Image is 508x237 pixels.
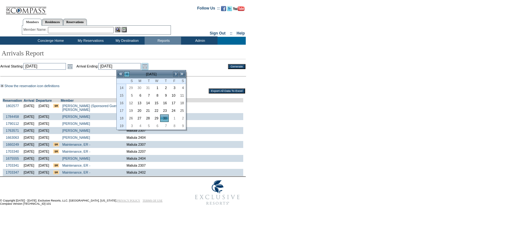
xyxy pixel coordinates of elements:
[160,78,169,84] th: Thursday
[177,78,186,84] th: Saturday
[233,6,244,11] img: Subscribe to our YouTube Channel
[22,162,36,169] td: [DATE]
[62,170,90,174] a: Maintenance, ER -
[152,84,160,92] td: Wednesday, April 01, 2026
[160,84,168,91] a: 2
[189,177,246,208] img: Exclusive Resorts
[143,78,152,84] th: Tuesday
[144,84,152,91] a: 31
[22,134,36,141] td: [DATE]
[169,122,177,130] td: Friday, May 08, 2026
[143,122,152,130] td: Tuesday, May 05, 2026
[126,92,135,99] td: Sunday, April 05, 2026
[135,114,143,122] td: Monday, April 27, 2026
[127,115,134,122] a: 26
[126,107,135,114] td: Sunday, April 19, 2026
[178,92,186,99] a: 11
[152,78,160,84] th: Wednesday
[1,84,3,87] img: Show the reservation icon definitions
[169,84,177,91] a: 3
[160,92,168,99] a: 9
[210,31,225,35] a: Sign Out
[125,148,243,155] td: Maliula 2207
[169,107,177,114] td: Friday, April 24, 2026
[22,169,36,176] td: [DATE]
[53,150,59,153] input: There are special requests for this reservation!
[6,150,19,153] a: 1703340
[169,107,177,114] a: 24
[36,113,52,120] td: [DATE]
[117,107,126,114] th: 17
[36,162,52,169] td: [DATE]
[108,37,145,45] td: My Destination
[135,99,143,107] td: Monday, April 13, 2026
[6,115,19,118] a: 1784458
[61,99,74,102] a: Member
[3,99,22,102] a: Reservation
[227,8,232,12] a: Follow us on Twitter
[169,78,177,84] th: Friday
[62,104,123,112] a: [PERSON_NAME] (Sponsored Guest of)[PERSON_NAME]
[177,84,186,92] td: Saturday, April 04, 2026
[22,120,36,127] td: [DATE]
[124,71,130,77] a: <
[209,88,245,93] input: Export All Data To Excel
[6,136,19,139] a: 1663063
[126,99,135,107] td: Sunday, April 12, 2026
[160,99,169,107] td: Thursday, April 16, 2026
[135,84,143,92] td: Monday, March 30, 2026
[177,122,186,130] td: Saturday, May 09, 2026
[36,148,52,155] td: [DATE]
[177,92,186,99] td: Saturday, April 11, 2026
[177,107,186,114] td: Saturday, April 25, 2026
[6,157,19,160] a: 1675555
[160,99,168,106] a: 16
[144,107,152,114] a: 21
[62,150,90,153] a: Maintenance, ER -
[22,155,36,162] td: [DATE]
[169,122,177,129] a: 8
[117,92,126,99] th: 15
[143,84,152,92] td: Tuesday, March 31, 2026
[160,107,169,114] td: Thursday, April 23, 2026
[178,115,186,122] a: 2
[22,113,36,120] td: [DATE]
[152,107,160,114] a: 22
[179,71,185,77] a: >>
[126,114,135,122] td: Sunday, April 26, 2026
[169,92,177,99] td: Friday, April 10, 2026
[53,143,59,146] input: There are special requests for this reservation!
[135,99,143,106] a: 13
[144,92,152,99] a: 7
[135,92,143,99] a: 6
[152,99,160,107] td: Wednesday, April 15, 2026
[221,8,226,12] a: Become our fan on Facebook
[117,99,126,107] th: 16
[125,162,243,169] td: Maliula 2307
[143,92,152,99] td: Tuesday, April 07, 2026
[117,84,126,92] th: 14
[144,122,152,129] a: 5
[141,63,148,70] a: Open the calendar popup.
[62,115,90,118] a: [PERSON_NAME]
[115,27,120,32] img: View
[22,148,36,155] td: [DATE]
[169,92,177,99] a: 10
[152,115,160,122] a: 29
[127,107,134,114] a: 19
[62,122,90,125] a: [PERSON_NAME]
[169,114,177,122] td: Friday, May 01, 2026
[228,64,245,69] input: Generate
[53,163,59,167] input: There are special requests for this reservation!
[135,78,143,84] th: Monday
[160,92,169,99] td: Thursday, April 09, 2026
[42,19,63,25] a: Residences
[160,115,168,122] a: 30
[36,120,52,127] td: [DATE]
[152,92,160,99] td: Wednesday, April 08, 2026
[177,114,186,122] td: Saturday, May 02, 2026
[143,107,152,114] td: Tuesday, April 21, 2026
[233,8,244,12] a: Subscribe to our YouTube Channel
[143,114,152,122] td: Tuesday, April 28, 2026
[0,63,219,70] td: Arrival Starting: Arrival Ending:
